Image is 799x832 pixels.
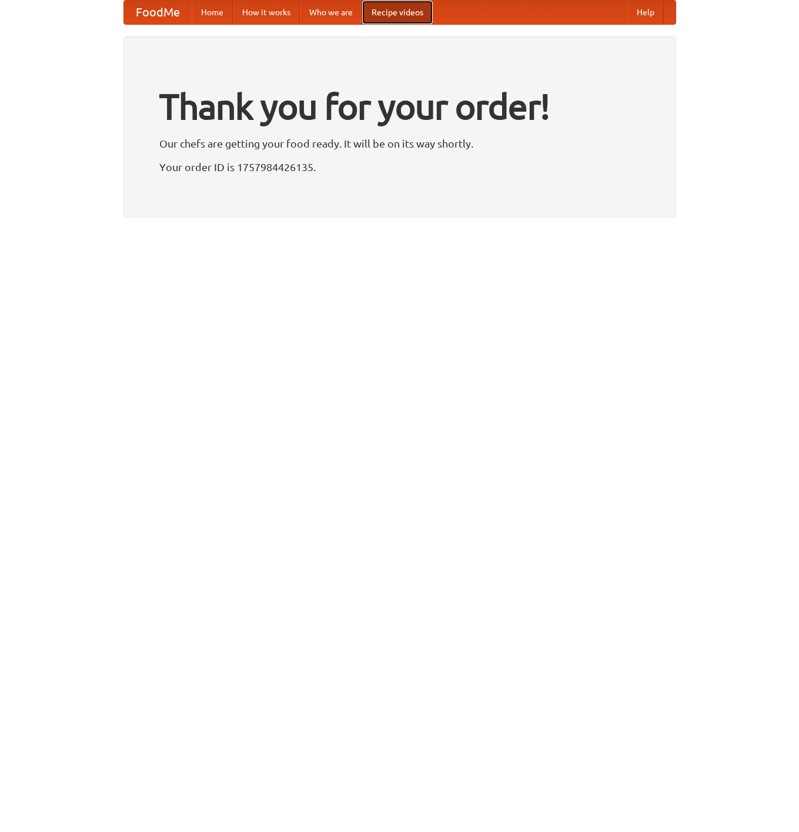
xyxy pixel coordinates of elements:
[192,1,233,24] a: Home
[627,1,664,24] a: Help
[233,1,300,24] a: How it works
[124,1,192,24] a: FoodMe
[159,135,640,152] p: Our chefs are getting your food ready. It will be on its way shortly.
[159,78,640,135] h1: Thank you for your order!
[300,1,362,24] a: Who we are
[362,1,433,24] a: Recipe videos
[159,158,640,176] p: Your order ID is 1757984426135.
